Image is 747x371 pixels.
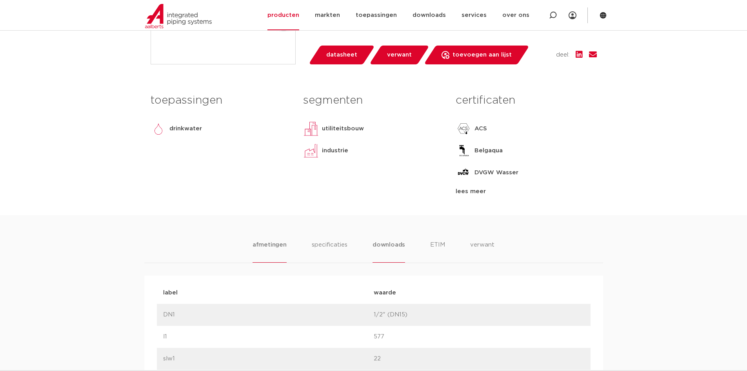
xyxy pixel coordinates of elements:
[308,46,375,64] a: datasheet
[303,93,444,108] h3: segmenten
[374,288,584,298] p: waarde
[373,240,405,263] li: downloads
[253,240,287,263] li: afmetingen
[322,146,348,155] p: industrie
[474,146,503,155] p: Belgaqua
[163,288,374,298] p: label
[322,124,364,133] p: utiliteitsbouw
[369,46,429,64] a: verwant
[303,143,319,159] img: industrie
[151,93,291,108] h3: toepassingen
[374,354,584,364] p: 22
[456,187,596,196] div: lees meer
[163,310,374,320] p: DN1
[151,121,166,137] img: drinkwater
[387,49,412,61] span: verwant
[163,332,374,342] p: l1
[470,240,494,263] li: verwant
[430,240,445,263] li: ETIM
[569,7,576,24] div: my IPS
[456,165,471,181] img: DVGW Wasser
[456,93,596,108] h3: certificaten
[374,310,584,320] p: 1/2" (DN15)
[163,354,374,364] p: slw1
[312,240,347,263] li: specificaties
[326,49,357,61] span: datasheet
[453,49,512,61] span: toevoegen aan lijst
[474,168,518,177] p: DVGW Wasser
[474,124,487,133] p: ACS
[303,121,319,137] img: utiliteitsbouw
[556,50,569,60] span: deel:
[456,121,471,137] img: ACS
[169,124,202,133] p: drinkwater
[456,143,471,159] img: Belgaqua
[374,332,584,342] p: 577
